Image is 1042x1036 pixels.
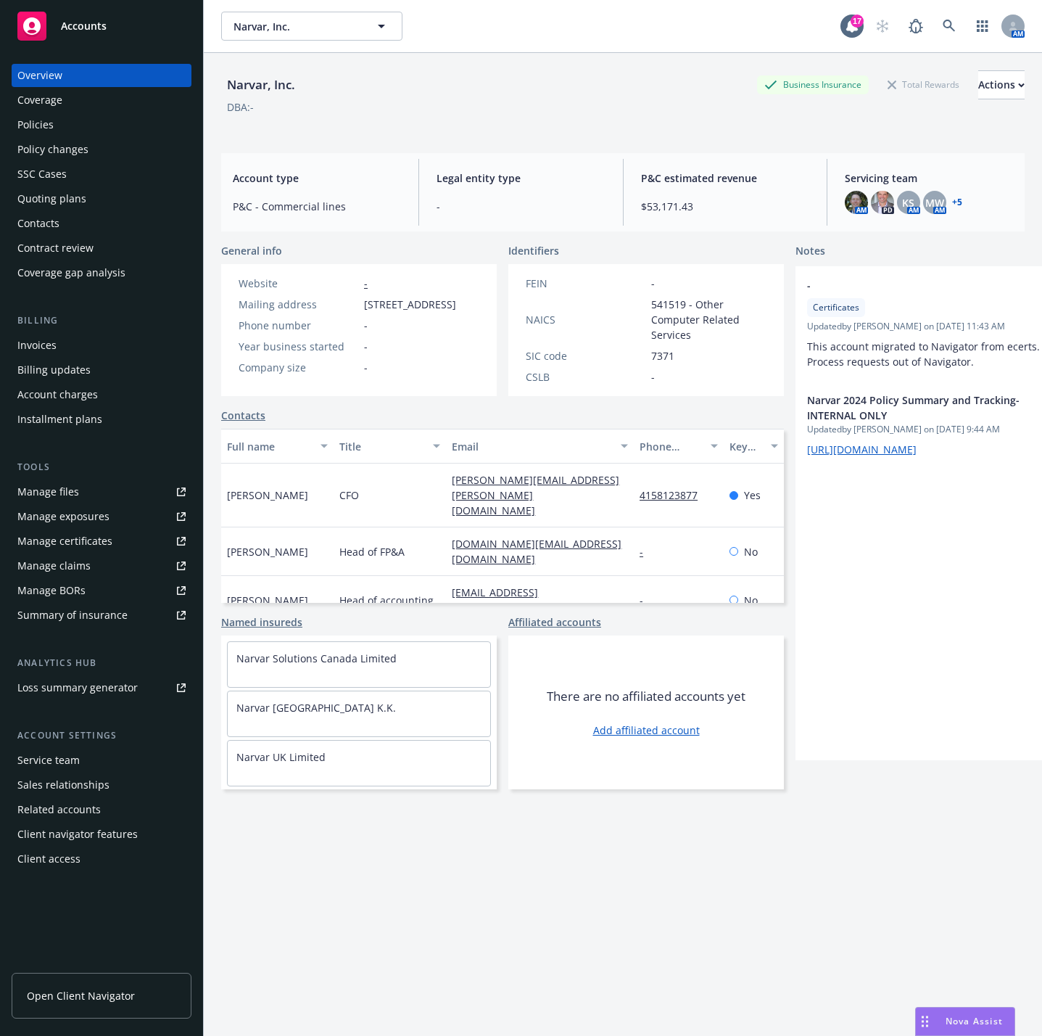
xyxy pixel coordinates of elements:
div: NAICS [526,312,645,327]
a: SSC Cases [12,163,191,186]
div: DBA: - [227,99,254,115]
div: Phone number [239,318,358,333]
button: Title [334,429,446,464]
div: Overview [17,64,62,87]
div: Policies [17,113,54,136]
a: Manage certificates [12,530,191,553]
a: Policy changes [12,138,191,161]
div: Manage claims [17,554,91,577]
div: Business Insurance [757,75,869,94]
div: CSLB [526,369,645,385]
div: Account charges [17,383,98,406]
button: Email [446,429,634,464]
div: Key contact [729,439,762,454]
div: Year business started [239,339,358,354]
a: Report a Bug [901,12,930,41]
span: CFO [339,488,359,503]
a: - [640,593,655,607]
span: Legal entity type [437,170,605,186]
button: Full name [221,429,334,464]
a: Account charges [12,383,191,406]
img: photo [845,191,868,214]
span: [PERSON_NAME] [227,593,308,608]
a: Narvar UK Limited [236,750,326,764]
a: Quoting plans [12,187,191,210]
div: Manage exposures [17,505,109,528]
div: SSC Cases [17,163,67,186]
a: Sales relationships [12,773,191,797]
div: Analytics hub [12,656,191,670]
a: Client access [12,847,191,871]
button: Narvar, Inc. [221,12,402,41]
div: Contacts [17,212,59,235]
div: Manage files [17,480,79,503]
button: Phone number [634,429,724,464]
div: Contract review [17,237,94,260]
a: Installment plans [12,408,191,431]
button: Actions [978,70,1025,99]
div: FEIN [526,276,645,291]
div: Sales relationships [17,773,109,797]
a: Manage files [12,480,191,503]
div: Coverage gap analysis [17,261,125,284]
a: Manage BORs [12,579,191,602]
a: Named insureds [221,614,302,630]
a: [EMAIL_ADDRESS][DOMAIN_NAME] [452,585,547,614]
span: No [744,544,758,559]
span: $53,171.43 [641,199,809,214]
span: Nova Assist [946,1015,1003,1027]
a: Manage claims [12,554,191,577]
div: Policy changes [17,138,88,161]
span: [STREET_ADDRESS] [364,297,456,312]
a: Related accounts [12,798,191,821]
a: [PERSON_NAME][EMAIL_ADDRESS][PERSON_NAME][DOMAIN_NAME] [452,473,619,517]
a: Affiliated accounts [508,614,601,630]
span: - [364,360,368,375]
div: Actions [978,71,1025,99]
span: Open Client Navigator [27,988,135,1003]
a: +5 [952,198,962,207]
span: KS [902,195,914,210]
div: Full name [227,439,312,454]
div: Billing [12,313,191,328]
a: Service team [12,749,191,772]
a: [DOMAIN_NAME][EMAIL_ADDRESS][DOMAIN_NAME] [452,537,621,566]
a: Narvar Solutions Canada Limited [236,651,397,665]
button: Key contact [724,429,784,464]
a: Add affiliated account [593,723,700,738]
span: Identifiers [508,243,559,258]
a: Policies [12,113,191,136]
a: Coverage [12,89,191,112]
span: [PERSON_NAME] [227,544,308,559]
button: Nova Assist [915,1007,1015,1036]
span: Certificates [813,301,859,314]
span: Notes [795,243,825,260]
a: Start snowing [868,12,897,41]
span: No [744,593,758,608]
a: 4158123877 [640,488,709,502]
a: Contacts [221,408,265,423]
a: Contract review [12,237,191,260]
div: Loss summary generator [17,676,138,699]
a: Narvar [GEOGRAPHIC_DATA] K.K. [236,701,396,715]
span: - [364,318,368,333]
a: Summary of insurance [12,604,191,627]
div: Tools [12,460,191,474]
div: Mailing address [239,297,358,312]
div: Quoting plans [17,187,86,210]
div: Manage certificates [17,530,112,553]
div: Drag to move [916,1008,934,1035]
span: Servicing team [845,170,1013,186]
div: Manage BORs [17,579,86,602]
div: Related accounts [17,798,101,821]
div: Billing updates [17,358,91,382]
span: Head of FP&A [339,544,405,559]
a: Search [935,12,964,41]
div: Coverage [17,89,62,112]
div: Account settings [12,728,191,743]
a: - [364,276,368,290]
div: Invoices [17,334,57,357]
a: Manage exposures [12,505,191,528]
span: Account type [233,170,401,186]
